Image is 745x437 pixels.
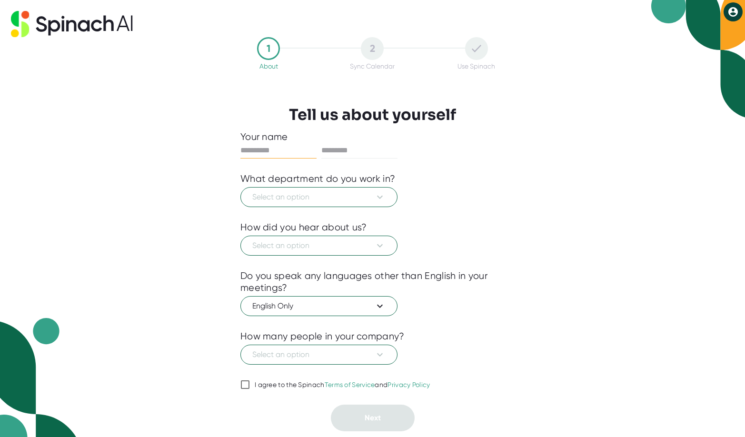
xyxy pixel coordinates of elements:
button: Select an option [240,236,397,256]
div: What department do you work in? [240,173,395,185]
a: Terms of Service [325,381,375,388]
span: Select an option [252,240,386,251]
button: Select an option [240,345,397,365]
div: How did you hear about us? [240,221,367,233]
span: English Only [252,300,386,312]
div: About [259,62,278,70]
span: Next [365,413,381,422]
div: 1 [257,37,280,60]
div: Use Spinach [457,62,495,70]
div: 2 [361,37,384,60]
span: Select an option [252,191,386,203]
div: I agree to the Spinach and [255,381,430,389]
div: Your name [240,131,505,143]
iframe: Intercom live chat [713,405,735,427]
div: Do you speak any languages other than English in your meetings? [240,270,505,294]
button: Next [331,405,415,431]
div: Sync Calendar [350,62,395,70]
h3: Tell us about yourself [289,106,456,124]
div: How many people in your company? [240,330,405,342]
button: English Only [240,296,397,316]
span: Select an option [252,349,386,360]
a: Privacy Policy [387,381,430,388]
button: Select an option [240,187,397,207]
